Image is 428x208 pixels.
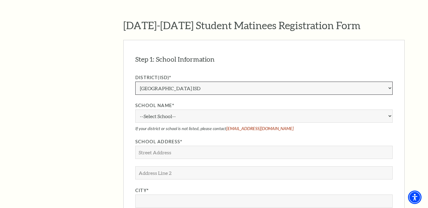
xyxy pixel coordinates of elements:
h3: Step 1: School Information [135,55,215,64]
select: District(ISD)* [135,82,393,95]
input: Street Address [135,146,393,159]
label: City* [135,187,393,195]
label: School Name* [135,102,393,110]
input: Address Line 2 [135,166,393,179]
p: If your district or school is not listed, please contact [135,126,393,131]
label: School Address* [135,138,393,146]
h2: [DATE]-[DATE] Student Matinees Registration Form [123,19,405,31]
a: [EMAIL_ADDRESS][DOMAIN_NAME] [226,126,294,131]
div: Accessibility Menu [408,191,422,204]
label: District(ISD)* [135,74,393,82]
